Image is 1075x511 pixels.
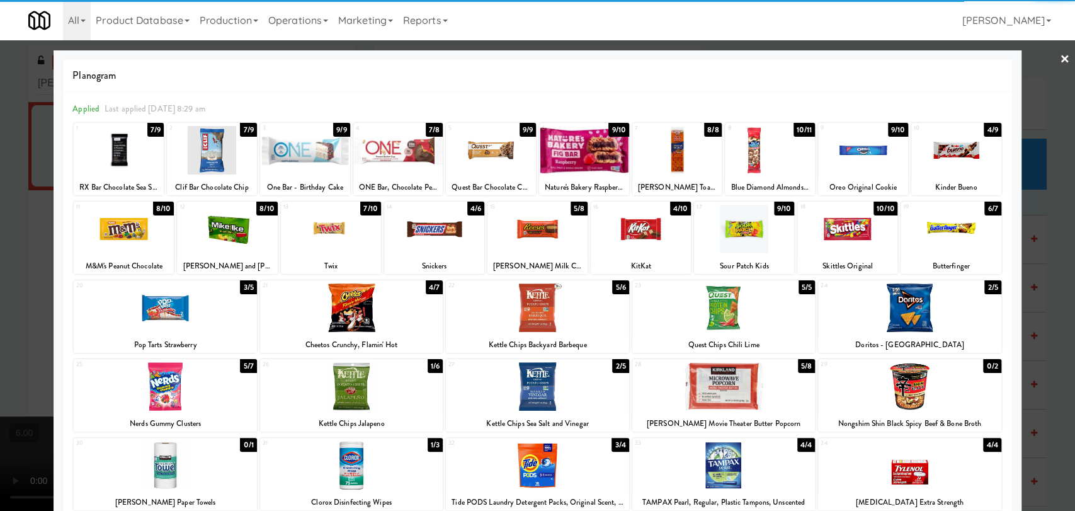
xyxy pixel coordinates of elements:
div: 7/9 [147,123,164,137]
div: 8/10 [153,202,174,215]
div: 30 [76,438,165,449]
div: 6/7 [984,202,1001,215]
div: 31 [263,438,351,449]
div: Quest Bar Chocolate Chip Cookie Dough [446,180,536,195]
div: Cheetos Crunchy, Flamin' Hot [262,337,441,353]
span: Applied [72,103,100,115]
div: 155/8[PERSON_NAME] Milk Chocolate Peanut Butter [487,202,588,274]
div: [PERSON_NAME] and [PERSON_NAME] Original [177,258,277,274]
div: 24 [821,280,909,291]
div: 16 [593,202,641,212]
div: [MEDICAL_DATA] Extra Strength [818,495,1001,510]
div: 137/10Twix [281,202,381,274]
div: 18 [800,202,848,212]
div: 0/1 [240,438,256,452]
div: 1810/10Skittles Original [797,202,897,274]
div: 20 [76,280,165,291]
div: [PERSON_NAME] Paper Towels [76,495,254,510]
span: Last applied [DATE] 8:29 am [105,103,205,115]
div: 5/8 [571,202,588,215]
div: 4/6 [467,202,484,215]
div: 225/6Kettle Chips Backyard Barbeque [446,280,629,353]
div: Nature's Bakery Raspberry Fig Bar [539,180,629,195]
div: Nongshim Shin Black Spicy Beef & Bone Broth [818,416,1001,432]
div: 8/10 [256,202,277,215]
div: 5/5 [799,280,815,294]
div: 3 [263,123,305,134]
div: 7 [635,123,677,134]
div: Clif Bar Chocolate Chip [169,180,255,195]
div: 9/10 [774,202,794,215]
div: M&M's Peanut Chocolate [74,258,174,274]
div: Quest Bar Chocolate Chip Cookie Dough [448,180,534,195]
div: Cheetos Crunchy, Flamin' Hot [260,337,443,353]
div: Twix [281,258,381,274]
div: Clif Bar Chocolate Chip [167,180,257,195]
div: 10/10 [873,202,898,215]
div: 9/10 [608,123,629,137]
div: 2/5 [984,280,1001,294]
div: Kettle Chips Backyard Barbeque [446,337,629,353]
div: 5/8 [798,359,815,373]
div: Blue Diamond Almonds Smokehouse [725,180,815,195]
div: Nerds Gummy Clusters [76,416,254,432]
div: 59/9Quest Bar Chocolate Chip Cookie Dough [446,123,536,195]
div: [PERSON_NAME] and [PERSON_NAME] Original [179,258,275,274]
div: Sour Patch Kids [696,258,792,274]
div: KitKat [593,258,689,274]
div: 29 [821,359,909,370]
div: Nongshim Shin Black Spicy Beef & Bone Broth [820,416,999,432]
div: Kettle Chips Jalapeno [262,416,441,432]
div: [PERSON_NAME] Movie Theater Butter Popcorn [632,416,815,432]
div: 39/9One Bar - Birthday Cake [260,123,350,195]
div: 13 [283,202,331,212]
div: RX Bar Chocolate Sea Salt [76,180,162,195]
div: 242/5Doritos - [GEOGRAPHIC_DATA] [818,280,1001,353]
div: Pop Tarts Strawberry [76,337,254,353]
div: [MEDICAL_DATA] Extra Strength [820,495,999,510]
div: Sour Patch Kids [694,258,794,274]
div: 5 [448,123,491,134]
div: Tide PODS Laundry Detergent Packs, Original Scent, 16 Count [446,495,629,510]
div: 5/6 [612,280,629,294]
div: Kettle Chips Backyard Barbeque [448,337,627,353]
div: 32 [448,438,537,449]
div: 14 [387,202,435,212]
div: Oreo Original Cookie [820,180,906,195]
div: Doritos - [GEOGRAPHIC_DATA] [818,337,1001,353]
div: [PERSON_NAME] Toast Chee Peanut Butter [634,180,720,195]
div: Skittles Original [797,258,897,274]
div: 4/4 [983,438,1001,452]
div: 12 [179,202,227,212]
div: 9 [821,123,863,134]
div: Blue Diamond Almonds Smokehouse [727,180,813,195]
div: Butterfinger [901,258,1001,274]
div: 25 [76,359,165,370]
div: 1/3 [428,438,443,452]
div: Snickers [386,258,482,274]
div: 334/4TAMPAX Pearl, Regular, Plastic Tampons, Unscented [632,438,815,510]
div: 27/9Clif Bar Chocolate Chip [167,123,257,195]
div: 99/10Oreo Original Cookie [818,123,908,195]
div: 1/6 [428,359,443,373]
div: 235/5Quest Chips Chili Lime [632,280,815,353]
div: KitKat [591,258,691,274]
div: Tide PODS Laundry Detergent Packs, Original Scent, 16 Count [448,495,627,510]
div: 17 [697,202,744,212]
div: 19 [903,202,951,212]
div: 285/8[PERSON_NAME] Movie Theater Butter Popcorn [632,359,815,432]
div: Doritos - [GEOGRAPHIC_DATA] [820,337,999,353]
div: Nerds Gummy Clusters [74,416,256,432]
div: 27 [448,359,537,370]
div: 300/1[PERSON_NAME] Paper Towels [74,438,256,510]
div: 290/2Nongshim Shin Black Spicy Beef & Bone Broth [818,359,1001,432]
div: Pop Tarts Strawberry [74,337,256,353]
div: Skittles Original [799,258,896,274]
div: Clorox Disinfecting Wipes [262,495,441,510]
div: 3/4 [611,438,629,452]
div: 3/5 [240,280,256,294]
div: 0/2 [983,359,1001,373]
div: [PERSON_NAME] Milk Chocolate Peanut Butter [487,258,588,274]
div: 7/8 [426,123,443,137]
div: ONE Bar, Chocolate Peanut Butter Cup [355,180,441,195]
